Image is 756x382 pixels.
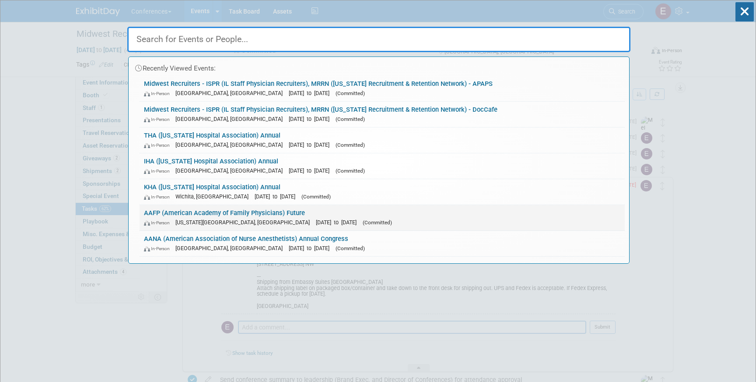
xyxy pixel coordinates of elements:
[140,231,625,256] a: AANA (American Association of Nurse Anesthetists) Annual Congress In-Person [GEOGRAPHIC_DATA], [G...
[363,219,392,226] span: (Committed)
[133,57,625,76] div: Recently Viewed Events:
[289,116,334,122] span: [DATE] to [DATE]
[140,102,625,127] a: Midwest Recruiters - ISPR (IL Staff Physician Recruiters), MRRN ([US_STATE] Recruitment & Retenti...
[140,205,625,230] a: AAFP (American Academy of Family Physicians) Future In-Person [US_STATE][GEOGRAPHIC_DATA], [GEOGR...
[175,116,287,122] span: [GEOGRAPHIC_DATA], [GEOGRAPHIC_DATA]
[175,245,287,251] span: [GEOGRAPHIC_DATA], [GEOGRAPHIC_DATA]
[336,245,365,251] span: (Committed)
[140,179,625,205] a: KHA ([US_STATE] Hospital Association) Annual In-Person Wichita, [GEOGRAPHIC_DATA] [DATE] to [DATE...
[336,90,365,96] span: (Committed)
[175,219,314,226] span: [US_STATE][GEOGRAPHIC_DATA], [GEOGRAPHIC_DATA]
[144,168,174,174] span: In-Person
[336,116,365,122] span: (Committed)
[175,90,287,96] span: [GEOGRAPHIC_DATA], [GEOGRAPHIC_DATA]
[175,167,287,174] span: [GEOGRAPHIC_DATA], [GEOGRAPHIC_DATA]
[289,167,334,174] span: [DATE] to [DATE]
[140,76,625,101] a: Midwest Recruiters - ISPR (IL Staff Physician Recruiters), MRRN ([US_STATE] Recruitment & Retenti...
[336,142,365,148] span: (Committed)
[289,245,334,251] span: [DATE] to [DATE]
[316,219,361,226] span: [DATE] to [DATE]
[144,91,174,96] span: In-Person
[144,246,174,251] span: In-Person
[289,90,334,96] span: [DATE] to [DATE]
[175,141,287,148] span: [GEOGRAPHIC_DATA], [GEOGRAPHIC_DATA]
[255,193,300,200] span: [DATE] to [DATE]
[140,153,625,179] a: IHA ([US_STATE] Hospital Association) Annual In-Person [GEOGRAPHIC_DATA], [GEOGRAPHIC_DATA] [DATE...
[144,194,174,200] span: In-Person
[140,127,625,153] a: THA ([US_STATE] Hospital Association) Annual In-Person [GEOGRAPHIC_DATA], [GEOGRAPHIC_DATA] [DATE...
[175,193,253,200] span: Wichita, [GEOGRAPHIC_DATA]
[127,27,630,52] input: Search for Events or People...
[144,142,174,148] span: In-Person
[144,220,174,226] span: In-Person
[336,168,365,174] span: (Committed)
[289,141,334,148] span: [DATE] to [DATE]
[301,194,331,200] span: (Committed)
[144,117,174,122] span: In-Person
